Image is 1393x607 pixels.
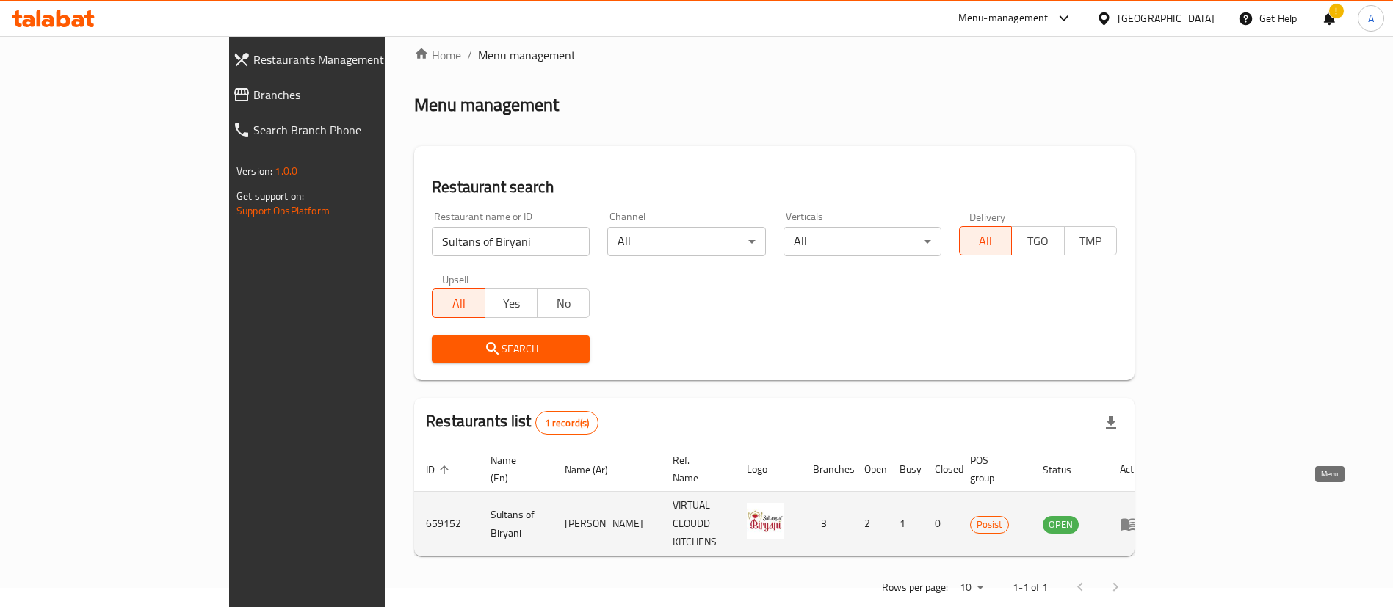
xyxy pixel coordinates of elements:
th: Closed [923,447,958,492]
td: 1 [888,492,923,556]
a: Support.OpsPlatform [236,201,330,220]
span: All [966,230,1006,252]
input: Search for restaurant name or ID.. [432,227,590,256]
div: All [784,227,941,256]
td: Sultans of Biryani [479,492,553,556]
button: All [432,288,485,318]
div: Total records count [535,411,599,435]
label: Delivery [969,211,1006,222]
button: All [959,226,1012,255]
td: 3 [801,492,853,556]
span: 1.0.0 [275,161,297,181]
h2: Restaurant search [432,176,1117,198]
button: TMP [1064,226,1117,255]
h2: Menu management [414,93,559,117]
div: Export file [1093,405,1129,440]
th: Action [1108,447,1159,492]
span: Version: [236,161,272,181]
td: [PERSON_NAME] [553,492,661,556]
div: All [607,227,765,256]
button: Yes [485,288,538,318]
span: Name (En) [491,451,535,487]
div: Rows per page: [954,577,989,599]
span: ID [426,461,454,479]
th: Branches [801,447,853,492]
button: Search [432,335,590,363]
span: 1 record(s) [536,416,598,430]
button: TGO [1011,226,1064,255]
span: A [1368,10,1374,26]
h2: Restaurants list [426,410,598,435]
span: Posist [971,516,1008,533]
span: Branches [253,86,450,103]
button: No [537,288,590,318]
div: [GEOGRAPHIC_DATA] [1118,10,1215,26]
span: Status [1043,461,1090,479]
div: OPEN [1043,516,1079,534]
nav: breadcrumb [414,46,1135,64]
th: Logo [735,447,801,492]
table: enhanced table [414,447,1159,556]
span: Yes [491,293,532,314]
td: 0 [923,492,958,556]
span: Search Branch Phone [253,121,450,139]
a: Search Branch Phone [221,112,462,148]
th: Open [853,447,888,492]
td: 2 [853,492,888,556]
span: Ref. Name [673,451,717,487]
li: / [467,46,472,64]
div: Menu-management [958,10,1049,27]
p: Rows per page: [882,578,948,597]
th: Busy [888,447,923,492]
td: VIRTUAL CLOUDD KITCHENS [661,492,735,556]
span: Restaurants Management [253,51,450,68]
span: Get support on: [236,186,304,206]
span: TGO [1018,230,1058,252]
label: Upsell [442,274,469,284]
span: No [543,293,584,314]
span: POS group [970,451,1013,487]
a: Branches [221,77,462,112]
span: Search [444,340,578,358]
span: OPEN [1043,516,1079,533]
p: 1-1 of 1 [1013,578,1048,597]
span: Menu management [478,46,576,64]
a: Restaurants Management [221,42,462,77]
span: Name (Ar) [565,461,627,479]
img: Sultans of Biryani [747,503,784,539]
span: TMP [1071,230,1111,252]
span: All [438,293,479,314]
